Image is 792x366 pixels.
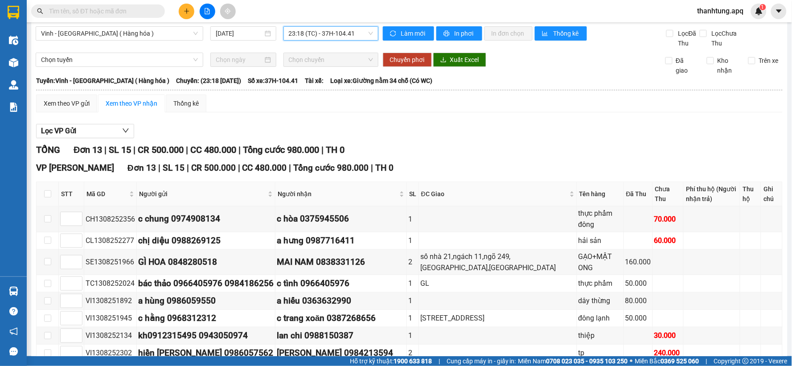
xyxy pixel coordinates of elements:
strong: 1900 633 818 [394,358,432,365]
div: a hiếu 0363632990 [277,294,405,308]
span: In phơi [455,29,475,38]
span: notification [9,327,18,336]
span: copyright [743,358,749,364]
div: 50.000 [625,313,651,324]
div: c tình 0966405976 [277,277,405,290]
div: kh0912315495 0943050974 [138,329,274,342]
span: TH 0 [376,163,394,173]
b: Tuyến: Vinh - [GEOGRAPHIC_DATA] ( Hàng hóa ) [36,77,169,84]
span: Chọn chuyến [289,53,373,66]
span: ⚪️ [630,359,633,363]
div: VI1308252134 [86,330,135,341]
div: 240.000 [654,347,682,358]
td: VI1308251945 [84,310,137,327]
button: caret-down [771,4,787,19]
span: Người nhận [278,189,398,199]
div: CH1308252356 [86,214,135,225]
div: [PERSON_NAME] 0984213594 [277,346,405,360]
button: printerIn phơi [436,26,482,41]
span: printer [443,30,451,37]
span: 23:18 (TC) - 37H-104.41 [289,27,373,40]
td: VI1308252302 [84,345,137,362]
span: search [37,8,43,14]
div: thực phẩm đông [579,208,622,230]
span: CC 480.000 [190,144,236,155]
img: icon-new-feature [755,7,763,15]
th: Đã Thu [624,182,653,206]
div: 30.000 [654,330,682,341]
span: bar-chart [542,30,550,37]
div: thiệp [579,330,622,341]
span: | [439,356,440,366]
div: 2 [408,347,417,358]
img: warehouse-icon [9,80,18,90]
td: VI1308252134 [84,327,137,345]
span: CC 480.000 [242,163,287,173]
div: CL1308252277 [86,235,135,246]
span: Lọc Đã Thu [675,29,700,48]
div: c hòa 0375945506 [277,212,405,226]
div: 1 [408,313,417,324]
span: Làm mới [401,29,427,38]
span: CR 500.000 [138,144,184,155]
input: Chọn ngày [216,55,263,65]
div: c hằng 0968312312 [138,312,274,325]
div: TC1308252024 [86,278,135,289]
span: | [186,144,188,155]
span: | [104,144,107,155]
span: ĐC Giao [421,189,568,199]
span: | [187,163,189,173]
img: logo-vxr [8,6,19,19]
span: | [238,163,240,173]
span: | [321,144,324,155]
div: GL [420,278,575,289]
button: syncLàm mới [383,26,434,41]
span: Lọc VP Gửi [41,125,76,136]
button: aim [220,4,236,19]
div: a hùng 0986059550 [138,294,274,308]
div: Xem theo VP gửi [44,99,90,108]
div: 60.000 [654,235,682,246]
div: hiền [PERSON_NAME] 0986057562 [138,346,274,360]
span: | [238,144,241,155]
img: solution-icon [9,103,18,112]
span: SL 15 [163,163,185,173]
span: Lọc Chưa Thu [708,29,750,48]
span: Chọn tuyến [41,53,198,66]
span: | [133,144,135,155]
div: 1 [408,214,417,225]
span: Xuất Excel [450,55,479,65]
div: VI1308251892 [86,295,135,306]
div: SE1308251966 [86,256,135,267]
th: Phí thu hộ (Người nhận trả) [684,182,740,206]
span: Hỗ trợ kỹ thuật: [350,356,432,366]
th: Thu hộ [740,182,761,206]
span: Vinh - Hà Nội ( Hàng hóa ) [41,27,198,40]
span: plus [184,8,190,14]
div: GẠO+MẬT ONG [579,251,622,273]
div: MAI NAM 0838331126 [277,255,405,269]
span: VP [PERSON_NAME] [36,163,114,173]
div: đông lạnh [579,313,622,324]
button: downloadXuất Excel [433,53,486,67]
span: Đơn 13 [74,144,102,155]
button: Lọc VP Gửi [36,124,134,138]
div: GÌ HOA 0848280518 [138,255,274,269]
div: c chung 0974908134 [138,212,274,226]
span: Người gửi [139,189,266,199]
div: 1 [408,278,417,289]
span: sync [390,30,398,37]
div: 70.000 [654,214,682,225]
span: caret-down [775,7,783,15]
div: VI1308252302 [86,347,135,358]
span: Cung cấp máy in - giấy in: [447,356,516,366]
input: Tìm tên, số ĐT hoặc mã đơn [49,6,154,16]
button: In đơn chọn [484,26,533,41]
div: dây thừng [579,295,622,306]
td: VI1308251892 [84,292,137,310]
div: tp [579,347,622,358]
img: warehouse-icon [9,36,18,45]
span: Miền Nam [518,356,628,366]
div: 50.000 [625,278,651,289]
span: SL 15 [109,144,131,155]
